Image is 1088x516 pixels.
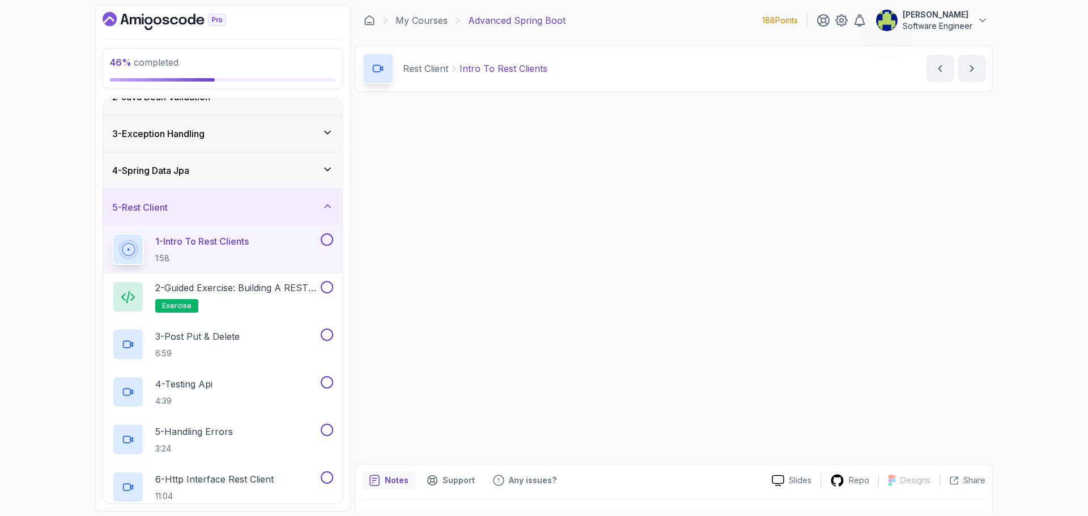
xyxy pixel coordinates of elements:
[155,234,249,248] p: 1 - Intro To Rest Clients
[112,233,333,265] button: 1-Intro To Rest Clients1:58
[364,15,375,26] a: Dashboard
[155,330,240,343] p: 3 - Post Put & Delete
[958,55,985,82] button: next content
[155,425,233,438] p: 5 - Handling Errors
[403,62,448,75] p: Rest Client
[876,10,898,31] img: user profile image
[900,475,930,486] p: Designs
[103,12,252,30] a: Dashboard
[762,15,798,26] p: 188 Points
[110,57,131,68] span: 46 %
[468,14,566,27] p: Advanced Spring Boot
[940,475,985,486] button: Share
[155,491,274,502] p: 11:04
[486,471,563,489] button: Feedback button
[103,152,342,189] button: 4-Spring Data Jpa
[926,55,954,82] button: previous content
[112,329,333,360] button: 3-Post Put & Delete6:59
[875,9,988,32] button: user profile image[PERSON_NAME]Software Engineer
[509,475,556,486] p: Any issues?
[110,57,178,68] span: completed
[396,14,448,27] a: My Courses
[112,164,189,177] h3: 4 - Spring Data Jpa
[420,471,482,489] button: Support button
[103,189,342,225] button: 5-Rest Client
[362,471,415,489] button: notes button
[162,301,192,310] span: exercise
[155,472,274,486] p: 6 - Http Interface Rest Client
[385,475,409,486] p: Notes
[112,281,333,313] button: 2-Guided Exercise: Building a REST Clientexercise
[112,471,333,503] button: 6-Http Interface Rest Client11:04
[443,475,475,486] p: Support
[789,475,811,486] p: Slides
[963,475,985,486] p: Share
[460,62,547,75] p: Intro To Rest Clients
[155,281,318,295] p: 2 - Guided Exercise: Building a REST Client
[155,377,212,391] p: 4 - Testing Api
[112,201,168,214] h3: 5 - Rest Client
[103,116,342,152] button: 3-Exception Handling
[155,443,233,454] p: 3:24
[155,253,249,264] p: 1:58
[903,9,972,20] p: [PERSON_NAME]
[849,475,869,486] p: Repo
[903,20,972,32] p: Software Engineer
[821,474,878,488] a: Repo
[155,395,212,407] p: 4:39
[155,348,240,359] p: 6:59
[112,127,205,140] h3: 3 - Exception Handling
[763,475,821,487] a: Slides
[112,376,333,408] button: 4-Testing Api4:39
[112,424,333,455] button: 5-Handling Errors3:24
